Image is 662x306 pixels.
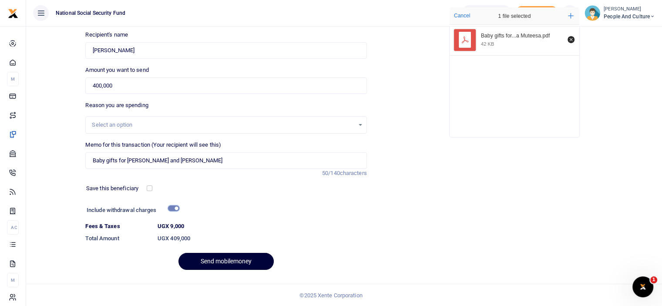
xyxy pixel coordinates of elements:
[85,66,148,74] label: Amount you want to send
[92,121,354,129] div: Select an option
[449,7,580,138] div: File Uploader
[585,5,655,21] a: profile-user [PERSON_NAME] People and Culture
[461,5,511,21] a: UGX 1,005,790
[178,253,274,270] button: Send mobilemoney
[85,141,221,149] label: Memo for this transaction (Your recipient will see this)
[85,235,151,242] h6: Total Amount
[85,77,366,94] input: UGX
[7,273,19,287] li: M
[322,170,340,176] span: 50/140
[7,72,19,86] li: M
[52,9,129,17] span: National Social Security Fund
[82,222,154,231] dt: Fees & Taxes
[8,8,18,19] img: logo-small
[481,41,494,47] div: 42 KB
[340,170,367,176] span: characters
[566,35,576,44] button: Remove file
[87,207,175,214] h6: Include withdrawal charges
[481,33,563,40] div: Baby gifts for Julian Mulindwa and Angella Muteesa.pdf
[8,10,18,16] a: logo-small logo-large logo-large
[632,276,653,297] iframe: Intercom live chat
[85,101,148,110] label: Reason you are spending
[158,222,184,231] label: UGX 9,000
[477,7,551,25] div: 1 file selected
[515,6,558,20] span: Add money
[565,10,577,22] button: Add more files
[451,10,473,21] button: Cancel
[85,152,366,169] input: Enter extra information
[585,5,600,21] img: profile-user
[85,30,128,39] label: Recipient's name
[86,184,138,193] label: Save this beneficiary
[650,276,657,283] span: 1
[604,13,655,20] span: People and Culture
[458,5,515,21] li: Wallet ballance
[7,220,19,235] li: Ac
[158,235,367,242] h6: UGX 409,000
[515,6,558,20] li: Toup your wallet
[85,42,366,59] input: MTN & Airtel numbers are validated
[604,6,655,13] small: [PERSON_NAME]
